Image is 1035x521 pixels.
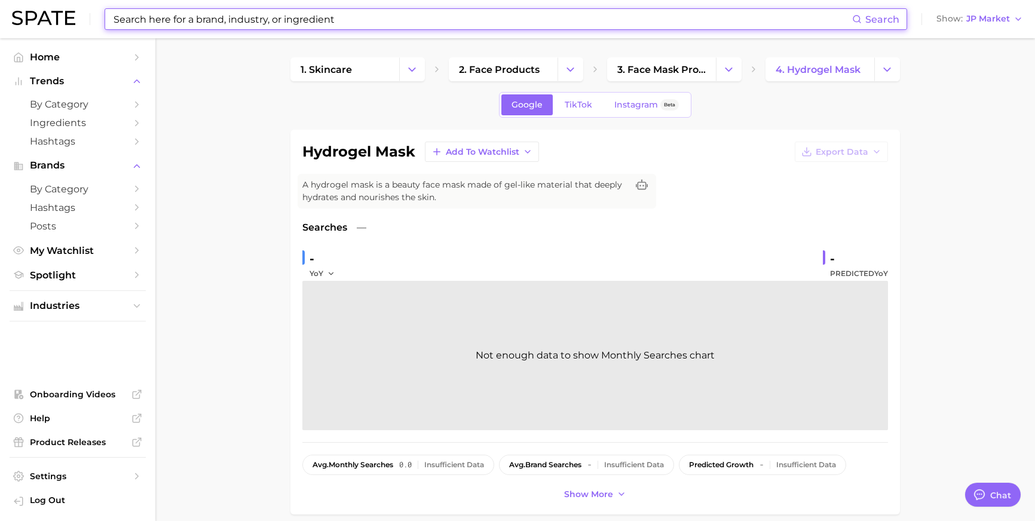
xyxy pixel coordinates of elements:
[776,461,836,469] div: Insufficient Data
[302,220,347,235] span: Searches
[830,249,888,268] div: -
[30,202,125,213] span: Hashtags
[10,198,146,217] a: Hashtags
[865,14,899,25] span: Search
[501,94,553,115] a: Google
[30,183,125,195] span: by Category
[512,100,543,110] span: Google
[30,301,125,311] span: Industries
[301,64,352,75] span: 1. skincare
[10,72,146,90] button: Trends
[607,57,716,81] a: 3. face mask products
[561,486,629,502] button: Show more
[446,147,519,157] span: Add to Watchlist
[555,94,602,115] a: TikTok
[449,57,558,81] a: 2. face products
[716,57,742,81] button: Change Category
[30,413,125,424] span: Help
[302,281,888,430] div: Not enough data to show Monthly Searches chart
[689,461,754,469] span: predicted growth
[459,64,540,75] span: 2. face products
[10,491,146,511] a: Log out. Currently logged in with e-mail doyeon@spate.nyc.
[10,132,146,151] a: Hashtags
[966,16,1010,22] span: JP Market
[313,460,329,469] abbr: average
[509,460,525,469] abbr: average
[509,461,581,469] span: brand searches
[30,136,125,147] span: Hashtags
[10,180,146,198] a: by Category
[357,220,366,235] span: —
[604,94,689,115] a: InstagramBeta
[874,269,888,278] span: YoY
[30,99,125,110] span: by Category
[30,389,125,400] span: Onboarding Videos
[12,11,75,25] img: SPATE
[30,471,125,482] span: Settings
[760,461,764,469] span: -
[664,100,675,110] span: Beta
[10,433,146,451] a: Product Releases
[10,297,146,315] button: Industries
[776,64,861,75] span: 4. hydrogel mask
[399,461,412,469] span: 0.0
[424,461,484,469] div: Insufficient Data
[30,160,125,171] span: Brands
[310,266,335,281] button: YoY
[425,142,539,162] button: Add to Watchlist
[30,437,125,448] span: Product Releases
[830,266,888,281] span: Predicted
[587,461,592,469] span: -
[313,461,393,469] span: monthly searches
[617,64,706,75] span: 3. face mask products
[10,217,146,235] a: Posts
[10,114,146,132] a: Ingredients
[565,100,592,110] span: TikTok
[112,9,852,29] input: Search here for a brand, industry, or ingredient
[310,268,323,278] span: YoY
[10,385,146,403] a: Onboarding Videos
[936,16,963,22] span: Show
[10,95,146,114] a: by Category
[765,57,874,81] a: 4. hydrogel mask
[302,179,627,204] span: A hydrogel mask is a beauty face mask made of gel-like material that deeply hydrates and nourishe...
[302,145,415,159] h1: hydrogel mask
[399,57,425,81] button: Change Category
[30,245,125,256] span: My Watchlist
[290,57,399,81] a: 1. skincare
[10,241,146,260] a: My Watchlist
[499,455,674,475] button: avg.brand searches-Insufficient Data
[10,266,146,284] a: Spotlight
[614,100,658,110] span: Instagram
[30,495,136,505] span: Log Out
[310,249,343,268] div: -
[30,117,125,128] span: Ingredients
[679,455,846,475] button: predicted growth-Insufficient Data
[30,76,125,87] span: Trends
[816,147,868,157] span: Export Data
[10,467,146,485] a: Settings
[30,269,125,281] span: Spotlight
[604,461,664,469] div: Insufficient Data
[558,57,583,81] button: Change Category
[874,57,900,81] button: Change Category
[795,142,888,162] button: Export Data
[933,11,1026,27] button: ShowJP Market
[10,157,146,174] button: Brands
[30,51,125,63] span: Home
[10,409,146,427] a: Help
[30,220,125,232] span: Posts
[302,455,494,475] button: avg.monthly searches0.0Insufficient Data
[564,489,613,499] span: Show more
[10,48,146,66] a: Home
